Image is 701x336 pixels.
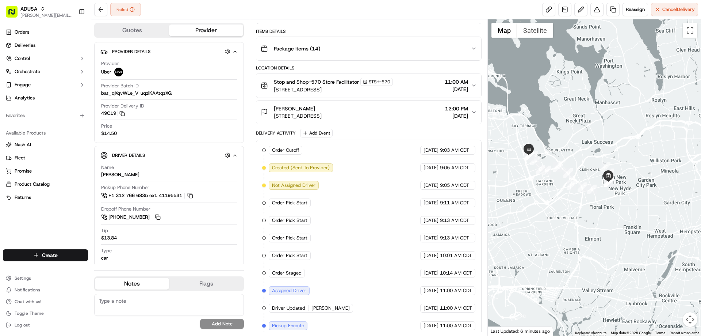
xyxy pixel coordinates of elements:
span: Promise [15,168,32,174]
button: Flags [169,278,243,290]
div: Favorites [3,110,88,121]
div: $13.84 [101,235,117,241]
span: Control [15,55,30,62]
span: Provider Batch ID [101,83,139,89]
span: [DATE] [424,252,438,259]
div: 2 [605,169,614,178]
div: 11 [563,168,573,178]
span: Cancel Delivery [662,6,695,13]
a: Nash AI [6,141,85,148]
span: 11:00 AM CDT [440,322,472,329]
span: Name [101,164,114,171]
button: Show street map [491,23,517,38]
span: Nash AI [15,141,31,148]
a: Product Catalog [6,181,85,188]
span: Pickup Enroute [272,322,304,329]
span: Create [42,252,58,259]
span: 10:01 AM CDT [440,252,472,259]
span: Orders [15,29,29,35]
a: Terms (opens in new tab) [655,331,665,335]
span: Order Pick Start [272,200,307,206]
span: Fleet [15,155,25,161]
span: Stop and Shop-570 Store Facilitator [274,78,359,86]
span: Provider Details [112,49,150,54]
button: Create [3,249,88,261]
button: 49C19 [101,110,125,117]
button: Reassign [623,3,648,16]
a: Returns [6,194,85,201]
span: Analytics [15,95,35,101]
button: CancelDelivery [651,3,698,16]
a: Powered byPylon [51,124,88,129]
button: Package Items (14) [256,37,481,60]
span: Log out [15,322,30,328]
div: 14 [536,165,545,174]
span: Pickup Phone Number [101,184,149,191]
img: profile_uber_ahold_partner.png [114,68,123,76]
div: 💻 [62,107,68,113]
div: 10 [567,180,576,190]
button: Toggle Theme [3,308,88,318]
button: Notifications [3,285,88,295]
div: Start new chat [25,70,120,77]
span: Settings [15,275,31,281]
span: Toggle Theme [15,310,44,316]
input: Got a question? Start typing here... [19,47,131,55]
span: Order Pick Start [272,217,307,224]
div: Items Details [256,29,481,34]
button: Add Event [300,129,333,137]
span: bat_qXqvWLe_V-uqzlKAAtqzXQ [101,90,172,97]
span: Chat with us! [15,299,41,305]
a: Promise [6,168,85,174]
button: Failed [110,3,141,16]
a: Orders [3,26,88,38]
span: Uber [101,69,111,75]
a: Fleet [6,155,85,161]
div: 24 [524,151,534,161]
span: 11:00 AM [445,78,468,86]
div: 17 [525,150,534,159]
span: Assigned Driver [272,287,306,294]
span: [DATE] [424,287,438,294]
div: 7 [604,178,613,187]
button: Start new chat [124,72,133,81]
a: [PHONE_NUMBER] [101,213,162,221]
div: 8 [587,185,597,194]
a: Deliveries [3,39,88,51]
button: Quotes [95,24,169,36]
a: Analytics [3,92,88,104]
span: Reassign [626,6,645,13]
button: Driver Details [100,149,238,161]
button: Orchestrate [3,66,88,78]
div: Available Products [3,127,88,139]
span: [DATE] [424,270,438,276]
span: Provider Delivery ID [101,103,144,109]
button: Chat with us! [3,297,88,307]
div: 16 [529,151,538,161]
span: Created (Sent To Provider) [272,165,330,171]
span: Package Items ( 14 ) [274,45,320,52]
span: [DATE] [445,112,468,120]
div: Location Details [256,65,481,71]
span: STSH-570 [369,79,390,85]
span: Knowledge Base [15,106,56,113]
span: 10:14 AM CDT [440,270,472,276]
button: Nash AI [3,139,88,151]
span: [PHONE_NUMBER] [108,214,150,220]
span: Engage [15,82,31,88]
button: Settings [3,273,88,283]
span: [DATE] [424,235,438,241]
span: [DATE] [424,147,438,154]
div: 15 [530,156,540,165]
span: [DATE] [445,86,468,93]
span: Type [101,248,112,254]
span: Driver Updated [272,305,305,312]
div: 3 [604,177,614,187]
div: Last Updated: 6 minutes ago [488,326,553,336]
span: Order Pick Start [272,235,307,241]
button: Promise [3,165,88,177]
span: Returns [15,194,31,201]
button: Notes [95,278,169,290]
